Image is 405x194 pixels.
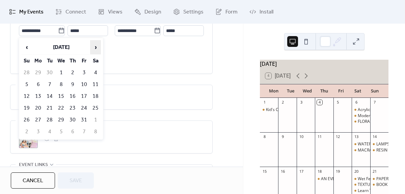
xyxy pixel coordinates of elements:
td: 5 [21,79,32,90]
a: Settings [168,3,209,21]
div: LAMPSHADE MAKING WORKSHOP [370,141,388,147]
td: 8 [56,79,66,90]
td: 17 [79,91,89,102]
td: 1 [56,67,66,78]
div: 16 [280,169,285,174]
td: 31 [79,114,89,126]
div: [DATE] [260,60,388,68]
th: Fr [79,55,89,66]
div: RESIN HOMEWARES WORKSHOP [370,147,388,153]
th: Mo [33,55,44,66]
td: 23 [67,103,78,114]
td: 4 [44,126,55,137]
td: 7 [79,126,89,137]
div: 11 [317,134,322,139]
div: BOOK BINDING WORKSHOP [370,182,388,188]
button: Cancel [11,172,55,189]
div: 2 [280,100,285,105]
div: Acrylic Ink Abstract Art on Canvas Workshop [352,107,370,113]
div: 4 [317,100,322,105]
td: 1 [90,114,101,126]
td: 4 [90,67,101,78]
td: 30 [44,67,55,78]
span: Views [108,8,123,16]
td: 22 [56,103,66,114]
td: 2 [21,126,32,137]
td: 2 [67,67,78,78]
th: We [56,55,66,66]
div: Kid's Crochet Club [266,107,300,113]
th: Tu [44,55,55,66]
td: 28 [44,114,55,126]
a: Form [210,3,243,21]
div: 18 [317,169,322,174]
td: 29 [56,114,66,126]
td: 11 [90,79,101,90]
a: Design [129,3,166,21]
th: Sa [90,55,101,66]
td: 9 [67,79,78,90]
div: 15 [262,169,267,174]
td: 27 [33,114,44,126]
div: Mon [265,84,282,98]
div: Modern Calligraphy [352,113,370,119]
td: 20 [33,103,44,114]
a: My Events [4,3,49,21]
td: 8 [90,126,101,137]
div: MACRAME PLANT HANGER [352,147,370,153]
div: Wed [299,84,316,98]
td: 6 [67,126,78,137]
div: 5 [335,100,341,105]
div: Thu [316,84,333,98]
a: Connect [50,3,91,21]
div: 10 [299,134,304,139]
div: PAPER MAKING Workshop [370,176,388,182]
div: Fri [332,84,349,98]
a: Views [93,3,128,21]
td: 13 [33,91,44,102]
span: › [90,40,101,54]
div: 6 [354,100,359,105]
div: FLORAL NATIVES PALETTE KNIFE PAINTING WORKSHOP [352,119,370,124]
td: 30 [67,114,78,126]
td: 3 [79,67,89,78]
span: My Events [19,8,44,16]
span: Design [144,8,161,16]
td: 15 [56,91,66,102]
div: 20 [354,169,359,174]
div: Tue [282,84,299,98]
span: Install [260,8,273,16]
span: Event links [19,161,48,169]
td: 10 [79,79,89,90]
a: Install [244,3,278,21]
th: Su [21,55,32,66]
th: [DATE] [33,40,89,55]
td: 6 [33,79,44,90]
span: Cancel [23,177,43,185]
div: AN EVENING OF INTUITIVE ARTS & THE SPIRIT WORLD with Christine Morgan [315,176,333,182]
div: Learn To Sew [352,188,370,194]
td: 14 [44,91,55,102]
div: 1 [262,100,267,105]
td: 29 [33,67,44,78]
div: 17 [299,169,304,174]
div: TEXTURED ART MASTERCLASS [352,182,370,188]
div: 8 [262,134,267,139]
div: Modern Calligraphy [358,113,395,119]
div: 7 [372,100,377,105]
td: 18 [90,91,101,102]
td: 25 [90,103,101,114]
div: Wet Felted Flowers Workshop [352,176,370,182]
span: Form [225,8,238,16]
td: 24 [79,103,89,114]
div: Sat [349,84,366,98]
td: 28 [21,67,32,78]
div: Sun [366,84,383,98]
td: 26 [21,114,32,126]
td: 5 [56,126,66,137]
td: 21 [44,103,55,114]
div: 21 [372,169,377,174]
td: 7 [44,79,55,90]
td: 19 [21,103,32,114]
span: Settings [183,8,204,16]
